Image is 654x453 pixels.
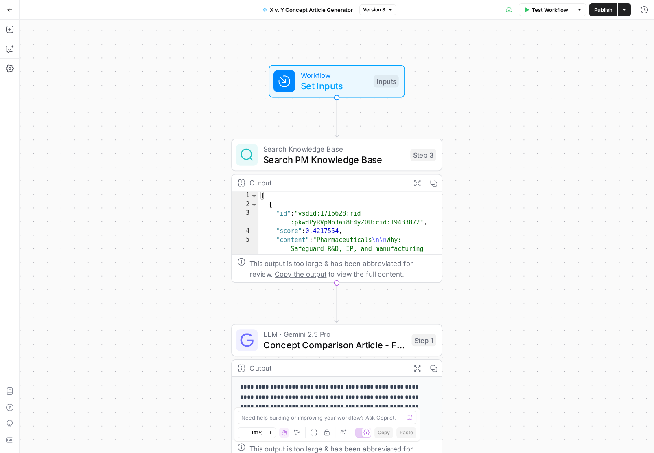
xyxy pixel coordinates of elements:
[263,143,405,154] span: Search Knowledge Base
[359,4,396,15] button: Version 3
[231,139,442,283] div: Search Knowledge BaseSearch PM Knowledge BaseStep 3Output[ { "id":"vsdid:1716628:rid :pkwdPyRVpNp...
[270,6,353,14] span: X v. Y Concept Article Generator
[232,209,258,227] div: 3
[232,200,258,209] div: 2
[251,429,262,436] span: 167%
[519,3,573,16] button: Test Workflow
[335,98,339,137] g: Edge from start to step_3
[232,227,258,236] div: 4
[258,3,358,16] button: X v. Y Concept Article Generator
[301,70,368,81] span: Workflow
[250,200,258,209] span: Toggle code folding, rows 2 through 6
[249,258,436,280] div: This output is too large & has been abbreviated for review. to view the full content.
[378,429,390,436] span: Copy
[412,334,436,346] div: Step 1
[263,329,406,340] span: LLM · Gemini 2.5 Pro
[396,427,416,438] button: Paste
[249,363,405,374] div: Output
[275,270,326,278] span: Copy the output
[589,3,617,16] button: Publish
[263,153,405,166] span: Search PM Knowledge Base
[532,6,568,14] span: Test Workflow
[363,6,385,13] span: Version 3
[263,338,406,352] span: Concept Comparison Article - First Draft
[410,149,436,161] div: Step 3
[374,427,393,438] button: Copy
[374,75,399,87] div: Inputs
[335,283,339,323] g: Edge from step_3 to step_1
[250,191,258,200] span: Toggle code folding, rows 1 through 7
[249,177,405,188] div: Output
[231,65,442,97] div: WorkflowSet InputsInputs
[594,6,612,14] span: Publish
[301,79,368,92] span: Set Inputs
[232,191,258,200] div: 1
[400,429,413,436] span: Paste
